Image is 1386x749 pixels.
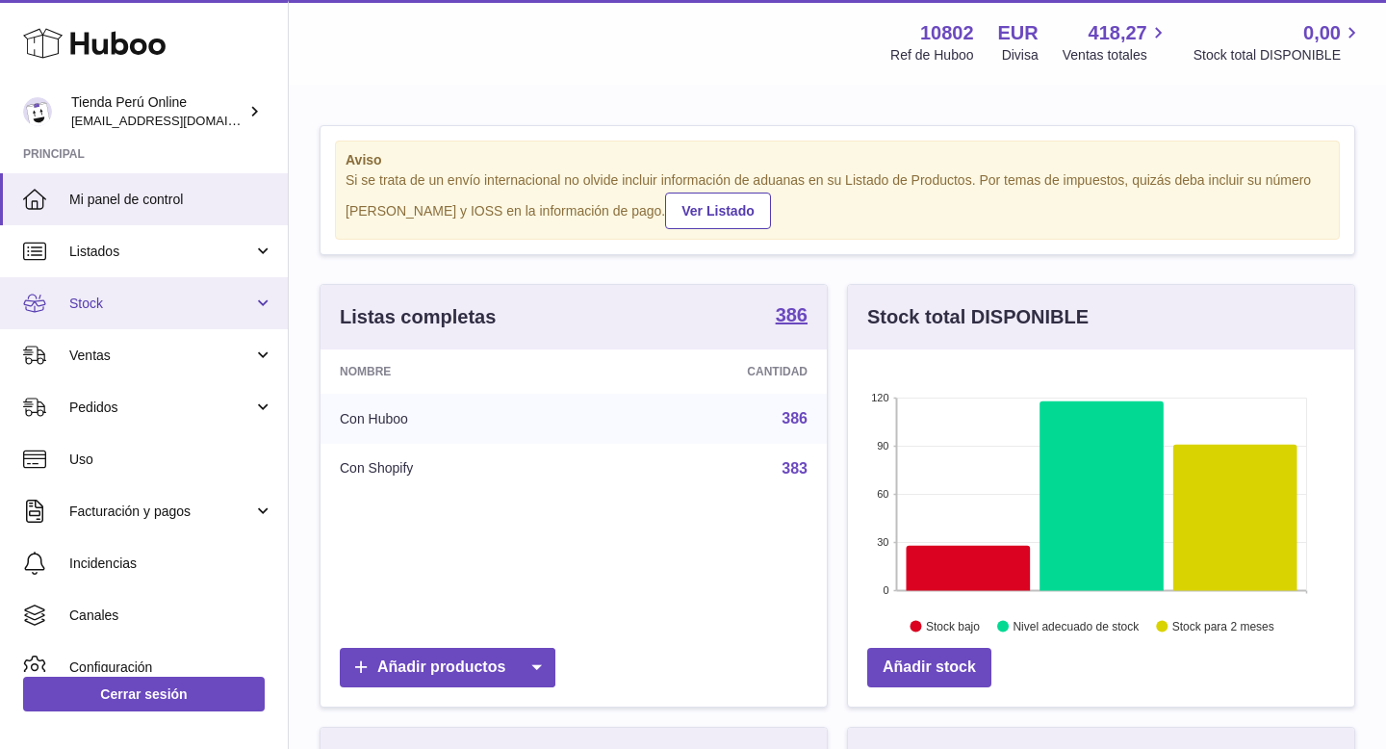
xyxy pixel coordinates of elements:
th: Cantidad [589,349,827,394]
text: 0 [883,584,888,596]
text: 30 [877,536,888,548]
a: Añadir stock [867,648,991,687]
a: 386 [782,410,808,426]
div: Tienda Perú Online [71,93,244,130]
span: 418,27 [1089,20,1147,46]
span: Pedidos [69,399,253,417]
text: 120 [871,392,888,403]
h3: Listas completas [340,304,496,330]
div: Si se trata de un envío internacional no olvide incluir información de aduanas en su Listado de P... [346,171,1329,229]
div: Divisa [1002,46,1039,65]
a: 418,27 Ventas totales [1063,20,1169,65]
span: Facturación y pagos [69,503,253,521]
text: 90 [877,440,888,452]
text: Nivel adecuado de stock [1013,619,1140,633]
span: [EMAIL_ADDRESS][DOMAIN_NAME] [71,113,283,128]
td: Con Shopify [321,444,589,494]
span: Ventas totales [1063,46,1169,65]
a: Cerrar sesión [23,677,265,711]
a: 383 [782,460,808,477]
a: 386 [776,305,808,328]
span: Canales [69,607,273,625]
span: Incidencias [69,555,273,573]
a: Añadir productos [340,648,555,687]
span: Mi panel de control [69,191,273,209]
text: Stock bajo [926,619,980,633]
strong: 386 [776,305,808,324]
span: Ventas [69,347,253,365]
img: contacto@tiendaperuonline.com [23,97,52,126]
h3: Stock total DISPONIBLE [867,304,1089,330]
strong: 10802 [920,20,974,46]
text: Stock para 2 meses [1172,619,1274,633]
th: Nombre [321,349,589,394]
span: Configuración [69,659,273,677]
span: Stock total DISPONIBLE [1193,46,1363,65]
a: Ver Listado [665,193,770,229]
a: 0,00 Stock total DISPONIBLE [1193,20,1363,65]
span: Listados [69,243,253,261]
text: 60 [877,488,888,500]
strong: EUR [998,20,1039,46]
span: Stock [69,295,253,313]
span: 0,00 [1303,20,1341,46]
strong: Aviso [346,151,1329,169]
span: Uso [69,451,273,469]
td: Con Huboo [321,394,589,444]
div: Ref de Huboo [890,46,973,65]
